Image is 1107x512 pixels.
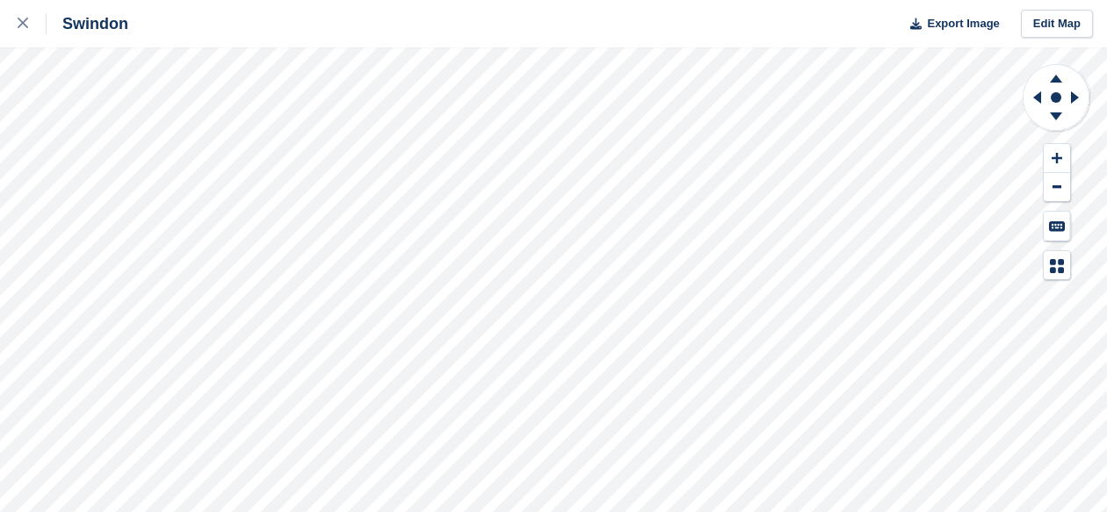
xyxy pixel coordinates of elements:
[1044,144,1070,173] button: Zoom In
[1021,10,1093,39] a: Edit Map
[47,13,128,34] div: Swindon
[1044,173,1070,202] button: Zoom Out
[1044,251,1070,280] button: Map Legend
[900,10,1000,39] button: Export Image
[927,15,999,32] span: Export Image
[1044,212,1070,241] button: Keyboard Shortcuts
